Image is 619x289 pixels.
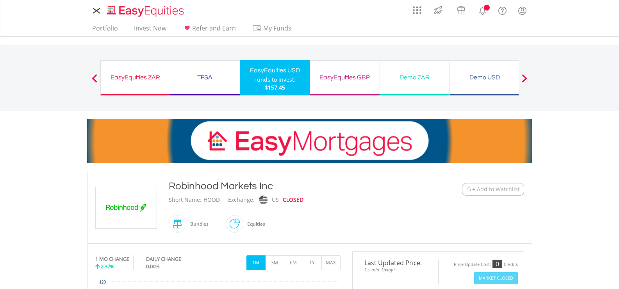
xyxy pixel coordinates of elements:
[385,72,445,83] div: Demo ZAR
[272,193,279,207] div: US
[454,262,491,267] div: Price Update Cost:
[146,263,160,270] span: 0.00%
[228,193,255,207] div: Exchange:
[408,2,426,14] a: AppsGrid
[246,255,266,270] button: 1M
[104,2,187,18] a: Home page
[259,196,267,205] img: nasdaq.png
[97,187,155,228] img: EQU.US.HOOD.png
[303,255,322,270] button: 1Y
[265,84,285,91] span: $157.45
[473,2,492,18] a: Notifications
[245,65,305,76] div: EasyEquities USD
[105,5,187,18] img: EasyEquities_Logo.png
[462,183,524,196] button: Watchlist + Add to Watchlist
[517,78,532,86] button: Next
[186,215,209,233] div: Bundles
[283,193,303,207] div: CLOSED
[504,262,518,267] div: Credits
[512,2,532,19] a: My Profile
[87,119,532,163] img: EasyMortage Promotion Banner
[284,255,303,270] button: 6M
[455,4,467,16] img: vouchers-v2.svg
[203,193,220,207] div: HOOD
[252,23,303,33] span: My Funds
[243,215,265,233] div: Equities
[179,24,239,36] a: Refer and Earn
[359,260,432,266] span: Last Updated Price:
[492,260,502,268] div: 0
[105,72,165,83] div: EasyEquities ZAR
[192,24,236,32] span: Refer and Earn
[472,185,520,193] span: + Add to Watchlist
[413,6,421,14] img: grid-menu-icon.svg
[455,72,515,83] div: Demo USD
[95,255,129,263] div: 1 MO CHANGE
[315,72,375,83] div: EasyEquities GBP
[321,255,341,270] button: MAX
[450,2,473,16] a: Vouchers
[101,263,114,270] span: 2.37%
[474,272,518,284] button: Market Closed
[432,4,444,16] img: thrive-v2.svg
[359,266,432,273] span: 15-min. Delay*
[265,255,284,270] button: 3M
[99,280,106,284] text: 120
[169,193,202,207] div: Short Name:
[254,76,296,84] div: Funds to invest:
[146,255,207,263] div: DAILY CHANGE
[466,186,472,192] img: Watchlist
[175,72,235,83] div: TFSA
[169,179,414,193] div: Robinhood Markets Inc
[89,24,121,36] a: Portfolio
[87,78,102,86] button: Previous
[131,24,169,36] a: Invest Now
[492,2,512,18] a: FAQ's and Support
